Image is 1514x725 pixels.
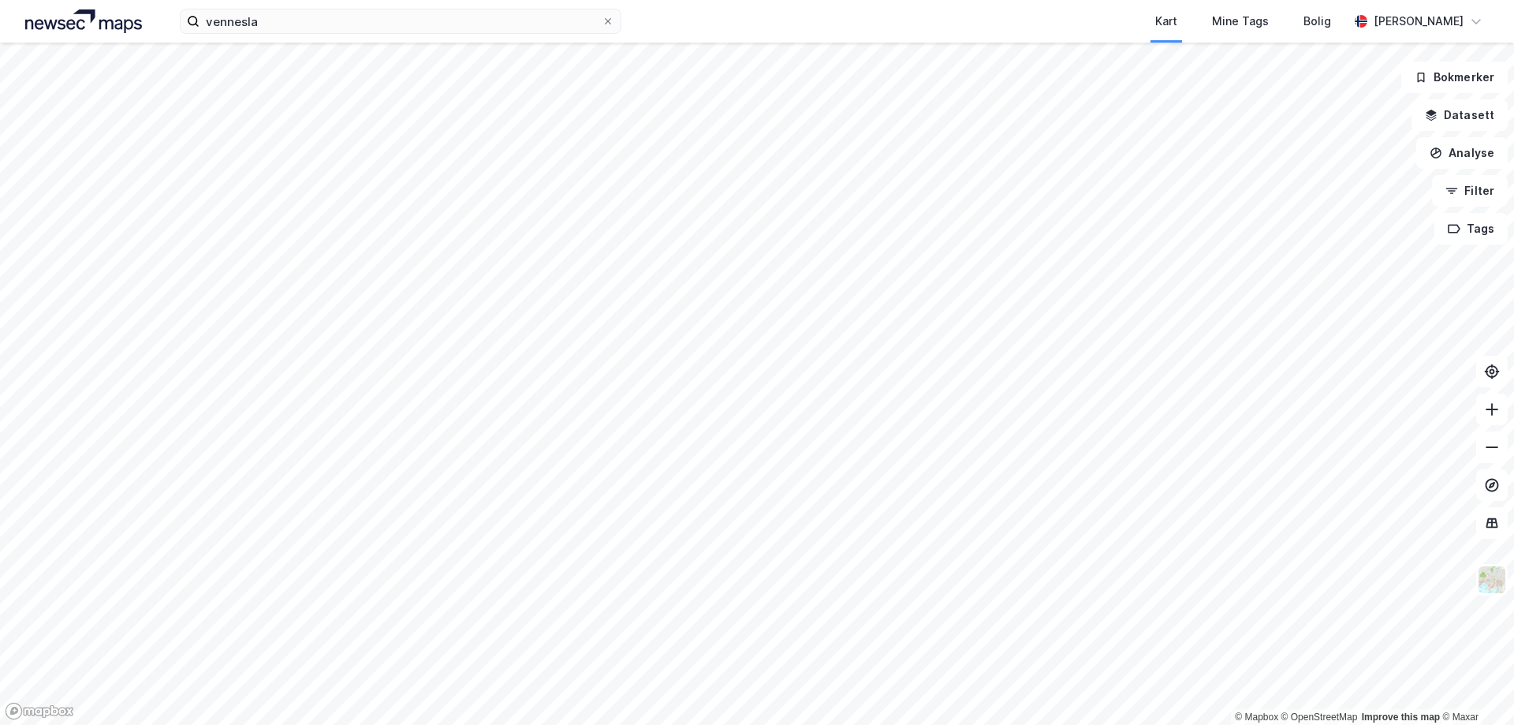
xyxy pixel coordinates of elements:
div: Kart [1155,12,1177,31]
a: Improve this map [1362,712,1440,723]
button: Analyse [1416,137,1508,169]
a: Mapbox [1235,712,1278,723]
button: Datasett [1411,99,1508,131]
div: [PERSON_NAME] [1374,12,1464,31]
a: Mapbox homepage [5,702,74,720]
button: Tags [1434,213,1508,245]
iframe: Chat Widget [1435,649,1514,725]
button: Bokmerker [1401,62,1508,93]
a: OpenStreetMap [1281,712,1358,723]
div: Bolig [1303,12,1331,31]
input: Søk på adresse, matrikkel, gårdeiere, leietakere eller personer [200,9,602,33]
div: Mine Tags [1212,12,1269,31]
img: logo.a4113a55bc3d86da70a041830d287a7e.svg [25,9,142,33]
img: Z [1477,565,1507,595]
button: Filter [1432,175,1508,207]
